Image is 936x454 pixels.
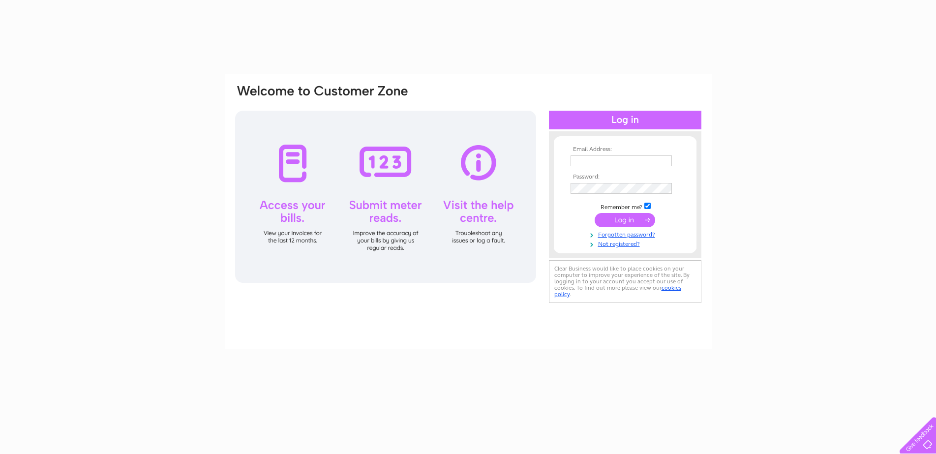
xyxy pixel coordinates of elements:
[568,201,682,211] td: Remember me?
[571,239,682,248] a: Not registered?
[568,174,682,181] th: Password:
[549,260,701,303] div: Clear Business would like to place cookies on your computer to improve your experience of the sit...
[568,146,682,153] th: Email Address:
[595,213,655,227] input: Submit
[571,229,682,239] a: Forgotten password?
[554,284,681,298] a: cookies policy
